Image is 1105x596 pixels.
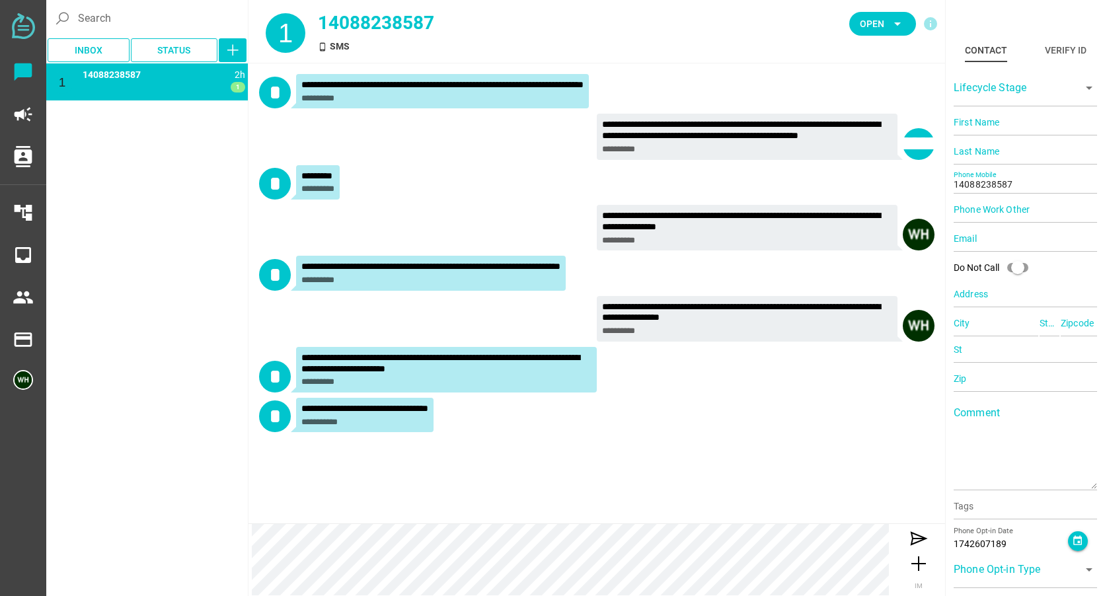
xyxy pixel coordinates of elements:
[75,42,102,58] span: Inbox
[915,582,923,589] span: IM
[318,40,640,54] div: SMS
[1081,80,1097,96] i: arrow_drop_down
[954,537,1068,551] div: 1742607189
[231,82,245,93] span: 1
[59,75,66,89] span: 1
[1045,42,1086,58] div: Verify ID
[278,19,293,48] span: 1
[954,196,1097,223] input: Phone Work Other
[13,104,34,125] i: campaign
[235,69,245,80] span: 1755108243
[954,261,999,275] div: Do Not Call
[1040,310,1059,336] input: State
[13,329,34,350] i: payment
[48,38,130,62] button: Inbox
[954,254,1036,281] div: Do Not Call
[318,9,640,37] div: 14088238587
[954,167,1097,194] input: Phone Mobile
[13,61,34,83] i: chat_bubble
[954,310,1038,336] input: City
[849,12,916,36] button: Open
[13,244,34,266] i: inbox
[1081,562,1097,577] i: arrow_drop_down
[954,365,1097,392] input: Zip
[157,42,190,58] span: Status
[903,310,934,342] img: 5edff51079ed9903661a2266-30.png
[83,69,141,80] span: 14088238587
[890,16,905,32] i: arrow_drop_down
[954,138,1097,165] input: Last Name
[954,412,1097,489] textarea: Comment
[954,526,1068,537] div: Phone Opt-in Date
[318,42,327,52] i: SMS
[13,287,34,308] i: people
[1061,310,1097,336] input: Zipcode
[954,502,1097,518] input: Tags
[13,370,33,390] img: 5edff51079ed9903661a2266-30.png
[69,88,79,98] i: SMS
[903,219,934,250] img: 5edff51079ed9903661a2266-30.png
[1072,535,1083,546] i: event
[965,42,1007,58] div: Contact
[954,336,1097,363] input: St
[12,13,35,39] img: svg+xml;base64,PD94bWwgdmVyc2lvbj0iMS4wIiBlbmNvZGluZz0iVVRGLTgiPz4KPHN2ZyB2ZXJzaW9uPSIxLjEiIHZpZX...
[923,16,938,32] i: info
[954,109,1097,135] input: First Name
[13,146,34,167] i: contacts
[13,202,34,223] i: account_tree
[954,281,1097,307] input: Address
[954,225,1097,252] input: Email
[131,38,218,62] button: Status
[860,16,884,32] span: Open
